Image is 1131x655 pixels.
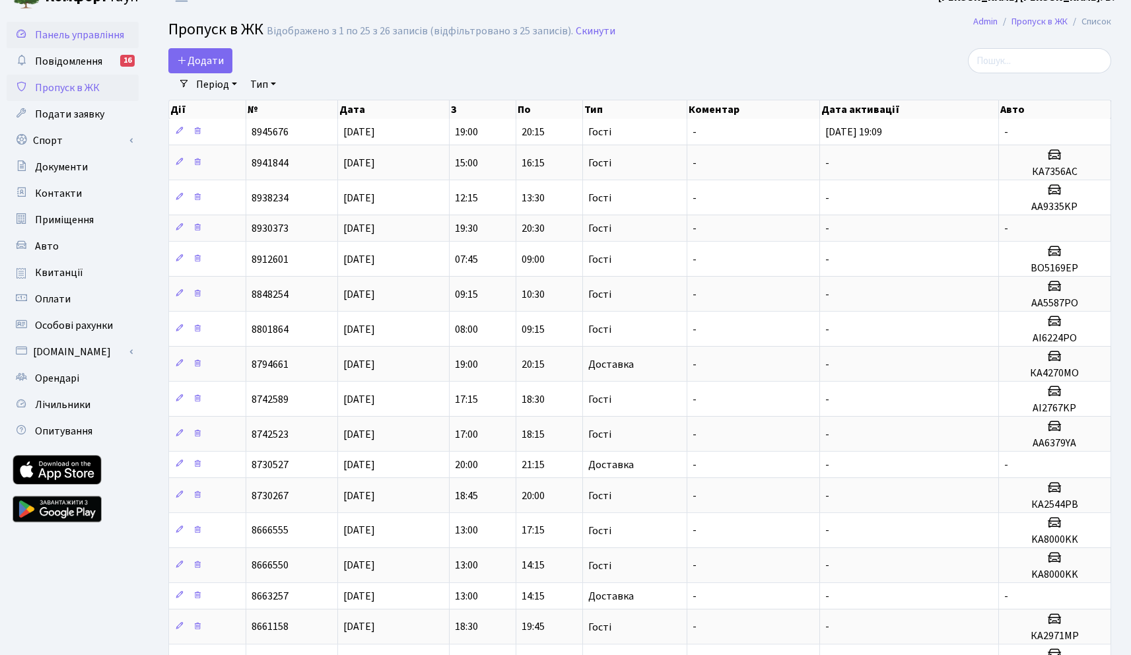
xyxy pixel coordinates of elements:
span: 8801864 [252,322,289,337]
span: - [693,322,697,337]
span: Подати заявку [35,107,104,121]
span: Гості [588,127,611,137]
span: Особові рахунки [35,318,113,333]
span: - [693,221,697,236]
span: Пропуск в ЖК [168,18,263,41]
span: - [825,221,829,236]
h5: КА2971МР [1004,630,1105,642]
th: № [246,100,338,119]
span: [DATE] [343,125,375,139]
th: Тип [583,100,687,119]
th: Дата активації [820,100,999,119]
span: [DATE] [343,524,375,538]
span: - [1004,221,1008,236]
span: Пропуск в ЖК [35,81,100,95]
span: - [825,589,829,603]
span: - [825,427,829,442]
span: Квитанції [35,265,83,280]
span: - [825,489,829,503]
span: 8794661 [252,357,289,372]
span: - [825,524,829,538]
span: 8730267 [252,489,289,503]
span: Повідомлення [35,54,102,69]
span: - [825,191,829,205]
span: 08:00 [455,322,478,337]
th: По [516,100,583,119]
h5: КА2544PB [1004,499,1105,511]
span: 8663257 [252,589,289,603]
span: [DATE] [343,357,375,372]
span: 18:30 [455,620,478,635]
span: Гості [588,324,611,335]
h5: AI2767KP [1004,402,1105,415]
span: Гості [588,158,611,168]
span: 20:15 [522,357,545,372]
span: Оплати [35,292,71,306]
span: - [693,252,697,267]
span: - [825,559,829,573]
a: Оплати [7,286,139,312]
span: 13:00 [455,559,478,573]
a: Особові рахунки [7,312,139,339]
span: 13:30 [522,191,545,205]
span: [DATE] [343,322,375,337]
span: Доставка [588,359,634,370]
span: - [825,322,829,337]
th: Коментар [687,100,820,119]
span: 8941844 [252,156,289,170]
div: 16 [120,55,135,67]
span: - [693,125,697,139]
span: 15:00 [455,156,478,170]
span: - [693,620,697,635]
span: [DATE] [343,589,375,603]
a: Опитування [7,418,139,444]
span: - [1004,125,1008,139]
span: 8730527 [252,458,289,472]
a: Орендарі [7,365,139,392]
a: Пропуск в ЖК [1011,15,1068,28]
span: [DATE] [343,156,375,170]
span: 12:15 [455,191,478,205]
span: 8661158 [252,620,289,635]
span: 13:00 [455,524,478,538]
h5: АА5587PO [1004,297,1105,310]
span: - [825,357,829,372]
span: 8666550 [252,559,289,573]
span: 19:45 [522,620,545,635]
span: 20:30 [522,221,545,236]
span: Документи [35,160,88,174]
a: Пропуск в ЖК [7,75,139,101]
span: 8930373 [252,221,289,236]
span: - [693,589,697,603]
span: 18:30 [522,392,545,407]
span: [DATE] [343,252,375,267]
span: Гості [588,622,611,633]
span: - [1004,589,1008,603]
span: 19:00 [455,125,478,139]
h5: ВО5169ЕР [1004,262,1105,275]
span: [DATE] [343,458,375,472]
h5: KA8000KK [1004,534,1105,546]
span: 09:00 [522,252,545,267]
a: Контакти [7,180,139,207]
span: 17:00 [455,427,478,442]
span: - [825,620,829,635]
span: 18:15 [522,427,545,442]
span: Орендарі [35,371,79,386]
span: 8666555 [252,524,289,538]
h5: AA6379YA [1004,437,1105,450]
span: 07:45 [455,252,478,267]
span: [DATE] [343,427,375,442]
span: 8742523 [252,427,289,442]
a: Документи [7,154,139,180]
span: Гості [588,491,611,501]
span: 18:45 [455,489,478,503]
h5: КА4270МО [1004,367,1105,380]
th: Дата [338,100,450,119]
span: [DATE] [343,489,375,503]
span: 13:00 [455,589,478,603]
span: 10:30 [522,287,545,302]
a: Лічильники [7,392,139,418]
span: 14:15 [522,589,545,603]
a: Admin [973,15,998,28]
